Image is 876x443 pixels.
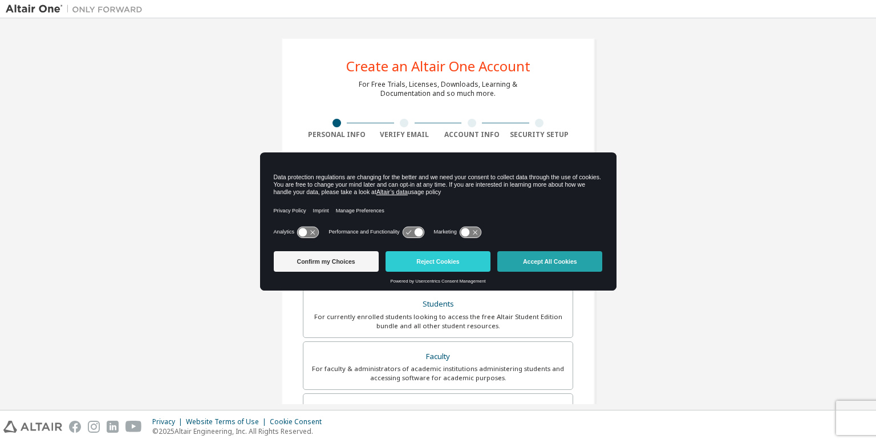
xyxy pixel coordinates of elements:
div: Privacy [152,417,186,426]
img: linkedin.svg [107,421,119,433]
img: facebook.svg [69,421,81,433]
div: Security Setup [506,130,574,139]
div: Website Terms of Use [186,417,270,426]
p: © 2025 Altair Engineering, Inc. All Rights Reserved. [152,426,328,436]
div: Account Info [438,130,506,139]
img: altair_logo.svg [3,421,62,433]
div: For Free Trials, Licenses, Downloads, Learning & Documentation and so much more. [359,80,517,98]
img: youtube.svg [125,421,142,433]
div: Faculty [310,349,566,365]
img: Altair One [6,3,148,15]
img: instagram.svg [88,421,100,433]
div: Create an Altair One Account [346,59,530,73]
div: Everyone else [310,401,566,417]
div: Personal Info [303,130,371,139]
div: For currently enrolled students looking to access the free Altair Student Edition bundle and all ... [310,312,566,331]
div: Cookie Consent [270,417,328,426]
div: Verify Email [371,130,439,139]
div: For faculty & administrators of academic institutions administering students and accessing softwa... [310,364,566,382]
div: Students [310,296,566,312]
